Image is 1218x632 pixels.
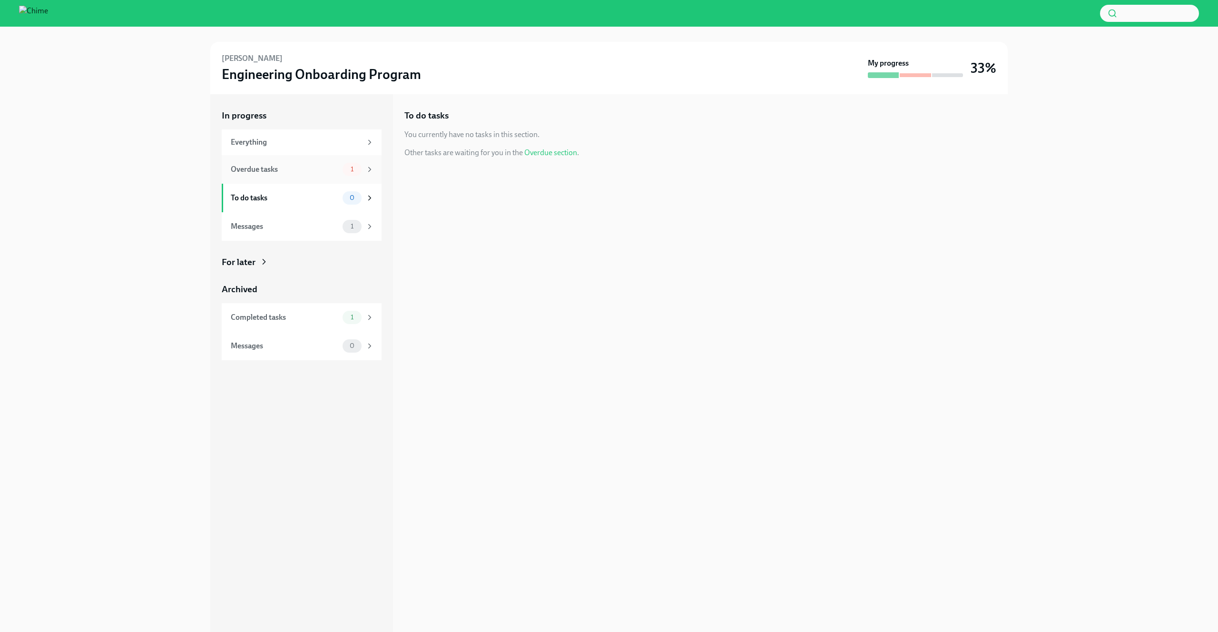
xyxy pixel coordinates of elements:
[404,148,523,157] span: Other tasks are waiting for you in the
[222,109,382,122] a: In progress
[404,129,540,140] div: You currently have no tasks in this section.
[222,332,382,360] a: Messages0
[231,341,339,351] div: Messages
[344,342,360,349] span: 0
[231,221,339,232] div: Messages
[222,256,255,268] div: For later
[971,59,996,77] h3: 33%
[222,256,382,268] a: For later
[577,148,579,157] span: .
[345,314,359,321] span: 1
[222,184,382,212] a: To do tasks0
[222,212,382,241] a: Messages1
[231,137,362,148] div: Everything
[222,53,283,64] h6: [PERSON_NAME]
[222,283,382,296] a: Archived
[345,223,359,230] span: 1
[222,66,421,83] h3: Engineering Onboarding Program
[222,129,382,155] a: Everything
[404,109,449,122] h5: To do tasks
[345,166,359,173] span: 1
[231,193,339,203] div: To do tasks
[19,6,48,21] img: Chime
[868,58,909,69] strong: My progress
[231,312,339,323] div: Completed tasks
[222,155,382,184] a: Overdue tasks1
[222,303,382,332] a: Completed tasks1
[344,194,360,201] span: 0
[524,148,577,157] a: Overdue section
[231,164,339,175] div: Overdue tasks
